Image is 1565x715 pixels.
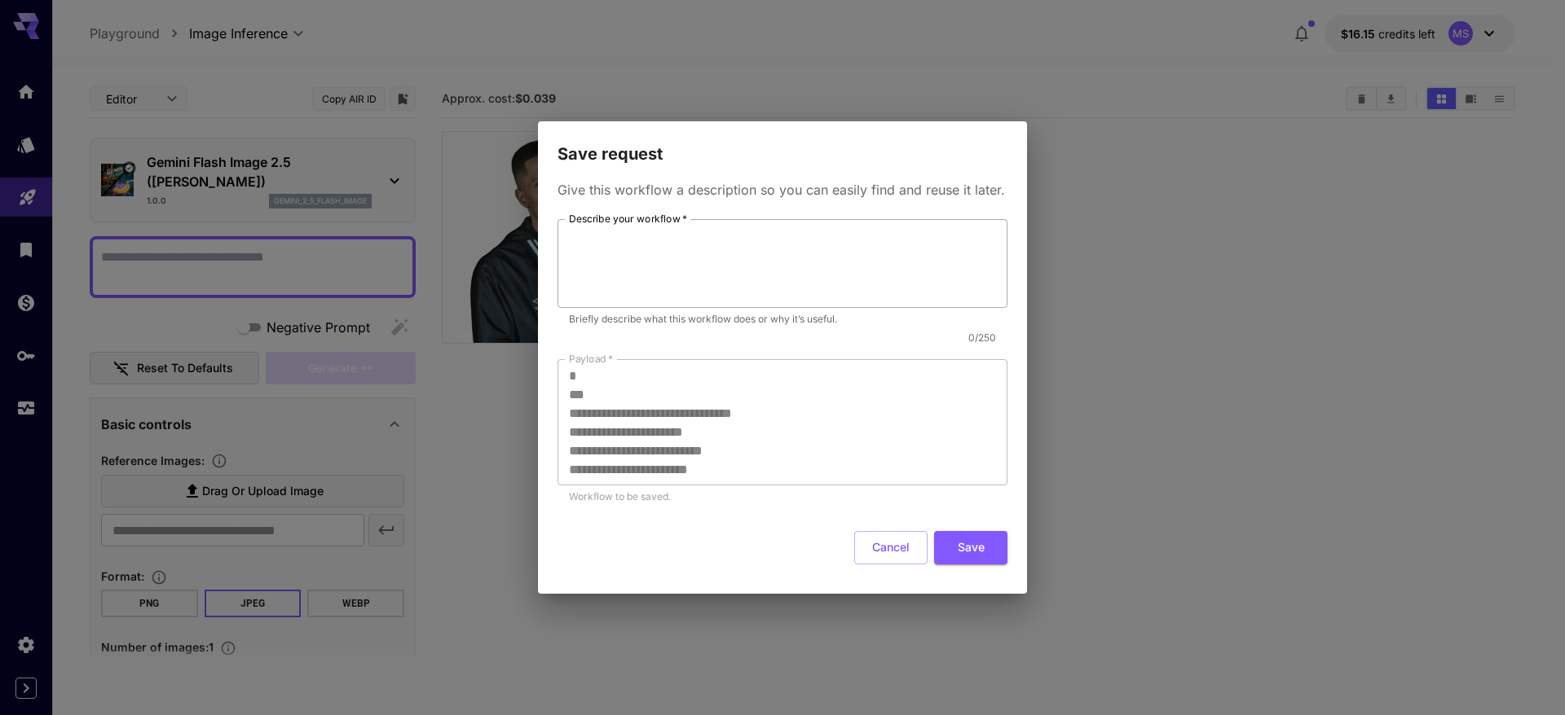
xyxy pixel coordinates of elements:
[538,121,1027,167] h2: Save request
[934,531,1007,564] button: Save
[558,330,996,346] p: 0 / 250
[569,352,613,366] label: Payload
[569,311,996,327] p: Briefly describe what this workflow does or why it’s useful.
[558,180,1007,200] p: Give this workflow a description so you can easily find and reuse it later.
[854,531,928,564] button: Cancel
[569,212,687,226] label: Describe your workflow
[569,489,996,505] p: Workflow to be saved.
